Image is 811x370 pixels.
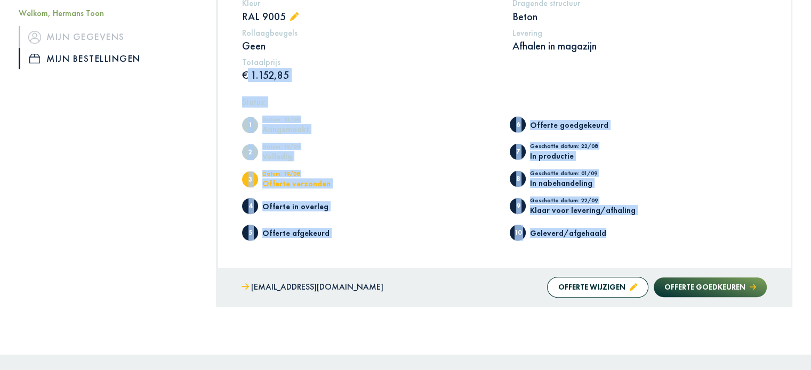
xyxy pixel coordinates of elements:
[242,117,258,133] span: Aangemaakt
[530,198,636,206] div: Geschatte datum: 22/09
[29,54,40,63] img: icon
[262,171,350,179] div: Datum: 19/08
[547,277,648,298] button: Offerte wijzigen
[510,144,526,160] span: In productie
[510,171,526,187] span: In nabehandeling
[530,229,618,237] div: Geleverd/afgehaald
[510,117,526,133] span: Offerte goedgekeurd
[530,152,618,160] div: In productie
[242,68,496,82] p: € 1.152,85
[262,152,350,160] div: Volledig
[530,121,618,129] div: Offerte goedgekeurd
[262,229,350,237] div: Offerte afgekeurd
[242,28,496,38] h5: Rollaagbeugels
[242,198,258,214] span: Offerte in overleg
[262,125,350,133] div: Aangemaakt
[530,170,618,179] div: Geschatte datum: 01/09
[242,171,258,187] span: Offerte verzonden
[19,26,200,47] a: iconMijn gegevens
[530,179,618,187] div: In nabehandeling
[242,10,496,23] p: RAL 9005
[242,39,496,53] p: Geen
[242,97,767,107] h5: Status:
[262,117,350,125] div: Datum: 13/08
[242,279,383,295] a: [EMAIL_ADDRESS][DOMAIN_NAME]
[530,206,636,214] div: Klaar voor levering/afhaling
[530,143,618,152] div: Geschatte datum: 22/08
[510,225,526,241] span: Geleverd/afgehaald
[262,179,350,187] div: Offerte verzonden
[510,198,526,214] span: Klaar voor levering/afhaling
[19,8,200,18] h5: Welkom, Hermans Toon
[512,10,767,23] p: Beton
[654,277,767,297] button: Offerte goedkeuren
[512,28,767,38] h5: Levering
[512,39,767,53] p: Afhalen in magazijn
[242,144,258,160] span: Volledig
[262,144,350,152] div: Datum: 19/08
[19,48,200,69] a: iconMijn bestellingen
[242,225,258,241] span: Offerte afgekeurd
[28,30,41,43] img: icon
[242,57,496,67] h5: Totaalprijs
[262,202,350,210] div: Offerte in overleg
